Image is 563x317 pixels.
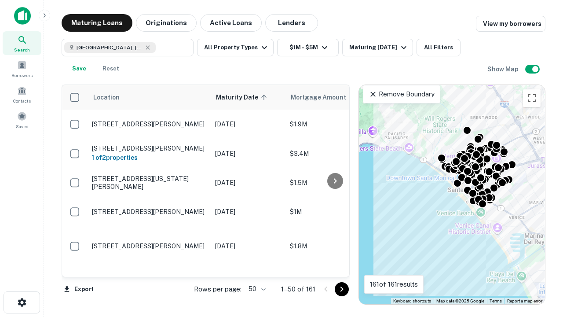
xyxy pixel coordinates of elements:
[92,144,206,152] p: [STREET_ADDRESS][PERSON_NAME]
[88,85,211,110] th: Location
[285,85,382,110] th: Mortgage Amount
[11,72,33,79] span: Borrowers
[14,46,30,53] span: Search
[519,247,563,289] iframe: Chat Widget
[215,241,281,251] p: [DATE]
[62,14,132,32] button: Maturing Loans
[290,119,378,129] p: $1.9M
[215,178,281,188] p: [DATE]
[277,39,339,56] button: $1M - $5M
[215,207,281,217] p: [DATE]
[290,178,378,188] p: $1.5M
[92,175,206,191] p: [STREET_ADDRESS][US_STATE][PERSON_NAME]
[342,39,413,56] button: Maturing [DATE]
[215,119,281,129] p: [DATE]
[92,120,206,128] p: [STREET_ADDRESS][PERSON_NAME]
[361,293,390,304] a: Open this area in Google Maps (opens a new window)
[97,60,125,77] button: Reset
[16,123,29,130] span: Saved
[93,92,120,103] span: Location
[136,14,197,32] button: Originations
[507,299,542,303] a: Report a map error
[476,16,545,32] a: View my borrowers
[3,31,41,55] a: Search
[265,14,318,32] button: Lenders
[92,242,206,250] p: [STREET_ADDRESS][PERSON_NAME]
[349,42,409,53] div: Maturing [DATE]
[13,97,31,104] span: Contacts
[335,282,349,296] button: Go to next page
[369,89,434,100] p: Remove Boundary
[436,299,484,303] span: Map data ©2025 Google
[490,299,502,303] a: Terms (opens in new tab)
[194,284,241,295] p: Rows per page:
[200,14,262,32] button: Active Loans
[281,284,315,295] p: 1–50 of 161
[92,208,206,216] p: [STREET_ADDRESS][PERSON_NAME]
[487,64,520,74] h6: Show Map
[65,60,93,77] button: Save your search to get updates of matches that match your search criteria.
[291,92,358,103] span: Mortgage Amount
[215,149,281,158] p: [DATE]
[417,39,461,56] button: All Filters
[361,293,390,304] img: Google
[3,57,41,81] a: Borrowers
[92,153,206,162] h6: 1 of 2 properties
[3,108,41,132] a: Saved
[3,82,41,106] a: Contacts
[393,298,431,304] button: Keyboard shortcuts
[290,149,378,158] p: $3.4M
[216,92,270,103] span: Maturity Date
[370,279,418,290] p: 161 of 161 results
[359,85,545,304] div: 0 0
[211,85,285,110] th: Maturity Date
[62,283,96,296] button: Export
[77,44,143,52] span: [GEOGRAPHIC_DATA], [GEOGRAPHIC_DATA], [GEOGRAPHIC_DATA]
[290,207,378,217] p: $1M
[290,241,378,251] p: $1.8M
[197,39,274,56] button: All Property Types
[14,7,31,25] img: capitalize-icon.png
[523,89,541,107] button: Toggle fullscreen view
[245,283,267,295] div: 50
